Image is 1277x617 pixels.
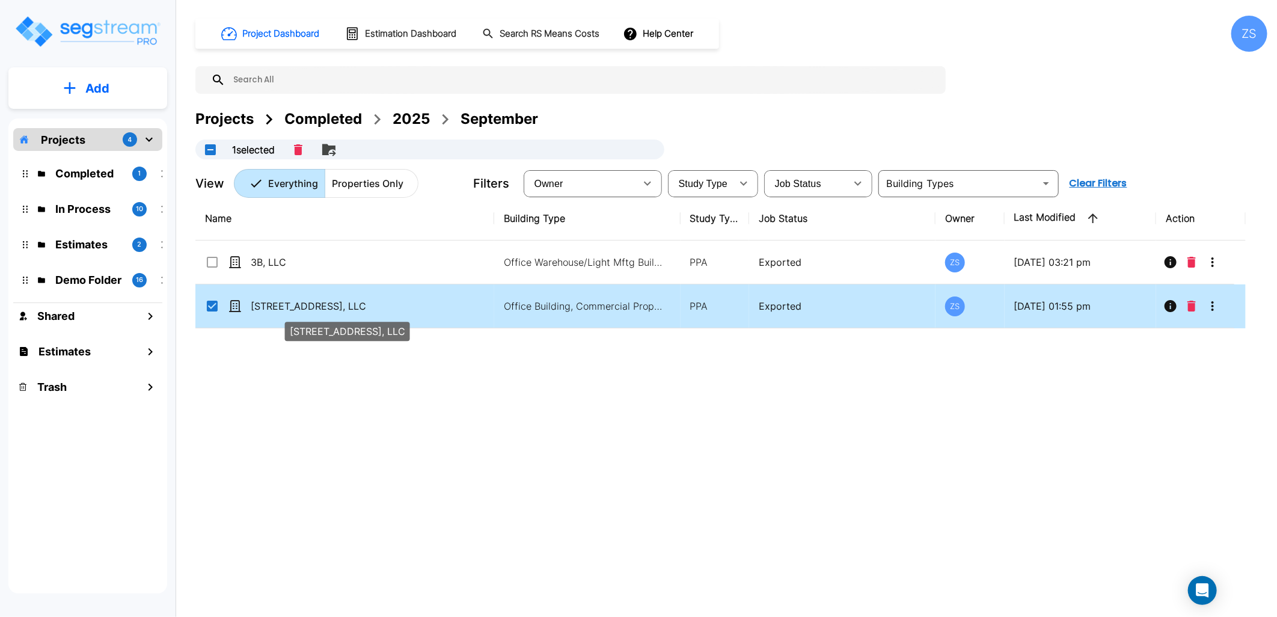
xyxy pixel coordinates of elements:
div: ZS [945,296,965,316]
th: Building Type [494,197,681,241]
div: ZS [945,253,965,272]
div: Select [670,167,732,200]
button: More-Options [1201,250,1225,274]
p: 3B, LLC [251,255,451,269]
th: Name [195,197,494,241]
button: Estimation Dashboard [340,21,463,46]
div: Select [767,167,846,200]
button: Delete [1183,294,1201,318]
button: More-Options [1201,294,1225,318]
p: 16 [136,275,143,285]
p: Demo Folder [55,272,123,288]
p: Everything [268,176,318,191]
p: [STREET_ADDRESS], LLC [251,299,451,313]
span: Owner [534,179,563,189]
p: In Process [55,201,123,217]
p: [DATE] 01:55 pm [1014,299,1147,313]
th: Last Modified [1005,197,1156,241]
input: Search All [225,66,940,94]
button: Info [1159,250,1183,274]
button: Properties Only [325,169,418,198]
p: Office Warehouse/Light Mftg Building, Commercial Property Site [504,255,666,269]
p: 4 [128,135,132,145]
button: Move [317,138,341,162]
div: Open Intercom Messenger [1188,576,1217,605]
p: View [195,174,224,192]
h1: Estimation Dashboard [365,27,456,41]
button: Info [1159,294,1183,318]
span: Study Type [679,179,727,189]
h1: Project Dashboard [242,27,319,41]
input: Building Types [882,175,1035,192]
p: 2 [138,239,142,250]
h1: Search RS Means Costs [500,27,599,41]
th: Action [1156,197,1246,241]
p: [STREET_ADDRESS], LLC [290,324,405,339]
th: Study Type [681,197,750,241]
th: Owner [936,197,1005,241]
p: Office Building, Commercial Property Site [504,299,666,313]
button: UnSelectAll [198,138,222,162]
button: Clear Filters [1065,171,1132,195]
p: [DATE] 03:21 pm [1014,255,1147,269]
p: Estimates [55,236,123,253]
div: Select [526,167,635,200]
div: Completed [284,108,362,130]
div: Platform [234,169,418,198]
button: Project Dashboard [216,20,326,47]
img: Logo [14,14,161,49]
button: Search RS Means Costs [477,22,606,46]
span: Job Status [775,179,821,189]
div: September [461,108,538,130]
h1: Estimates [38,343,91,360]
button: Add [8,71,167,106]
div: 2025 [393,108,430,130]
p: Projects [41,132,85,148]
h1: Shared [37,308,75,324]
div: Projects [195,108,254,130]
p: Filters [473,174,509,192]
p: 1 [138,168,141,179]
p: PPA [690,255,740,269]
p: 10 [136,204,143,214]
button: Delete [289,140,307,160]
button: Delete [1183,250,1201,274]
p: PPA [690,299,740,313]
button: Open [1038,175,1055,192]
p: Completed [55,165,123,182]
p: Properties Only [332,176,403,191]
p: 1 selected [232,143,275,157]
button: Help Center [620,22,698,45]
h1: Trash [37,379,67,395]
p: Add [85,79,109,97]
p: Exported [759,255,926,269]
p: Exported [759,299,926,313]
button: Everything [234,169,325,198]
div: ZS [1231,16,1267,52]
th: Job Status [749,197,936,241]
